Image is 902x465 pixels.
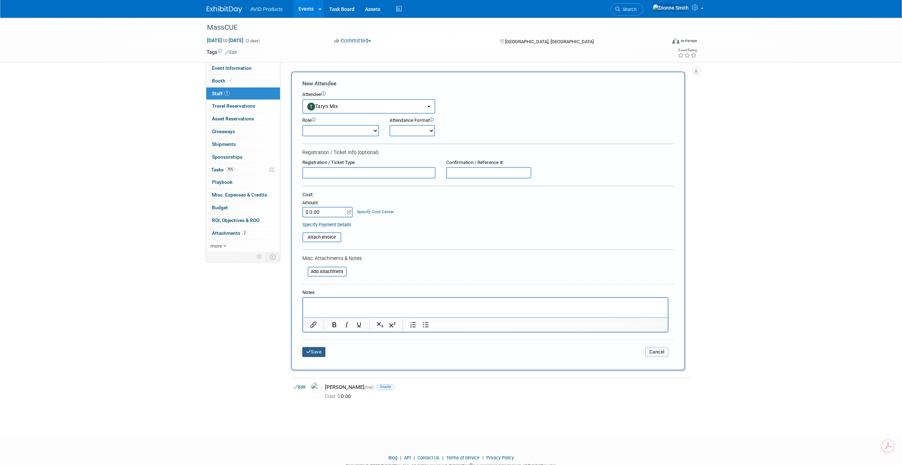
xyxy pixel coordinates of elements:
[353,320,365,330] button: Underline
[302,99,435,114] button: Taryn Mix
[325,393,341,399] span: Cost: $
[328,320,340,330] button: Bold
[302,289,668,296] div: Notes
[206,240,280,252] a: more
[412,455,416,460] span: |
[645,347,668,357] button: Cancel
[265,252,280,261] td: Toggle Event Tabs
[212,78,234,84] span: Booth
[303,298,668,317] iframe: Rich Text Area
[222,38,229,43] span: to
[253,252,266,261] td: Personalize Event Tab Strip
[486,455,514,460] a: Privacy Policy
[307,320,319,330] button: Insert/edit link
[251,6,283,12] span: AVID Products
[377,384,394,390] span: Onsite
[307,103,338,109] span: Taryn Mix
[404,455,411,460] a: API
[207,37,244,44] span: [DATE] [DATE]
[611,3,643,16] a: Search
[207,6,242,13] img: ExhibitDay
[357,209,394,214] a: Specify Cost Center
[420,320,432,330] button: Bullet list
[302,159,436,166] div: Registration / Ticket Type
[211,243,222,249] span: more
[206,113,280,125] a: Asset Reservations
[624,37,697,47] div: Event Format
[302,149,674,156] div: Registration / Ticket Info (optional)
[224,91,230,96] span: 1
[672,38,679,44] img: Format-Inperson.png
[212,65,252,71] span: Event Information
[302,192,674,198] div: Cost:
[206,202,280,214] a: Budget
[398,455,403,460] span: |
[212,116,254,121] span: Asset Reservations
[212,103,255,109] span: Travel Reservations
[206,87,280,100] a: Staff1
[325,393,354,399] span: 0.00
[205,21,656,34] div: MassCUE
[418,455,439,460] a: Contact Us
[302,200,354,207] div: Amount
[441,455,445,460] span: |
[206,227,280,239] a: Attachments2
[364,385,374,390] span: (me)
[325,384,688,391] div: [PERSON_NAME]
[407,320,419,330] button: Numbered list
[206,176,280,188] a: Playbook
[212,91,230,96] span: Staff
[212,205,228,210] span: Budget
[481,455,485,460] span: |
[206,138,280,151] a: Shipments
[206,164,280,176] a: Tasks75%
[386,320,398,330] button: Superscript
[212,179,232,185] span: Playbook
[332,37,374,45] button: Committed
[390,117,475,124] div: Attendance Format
[206,62,280,74] a: Event Information
[680,38,697,44] div: In-Person
[207,49,237,56] td: Tags
[206,75,280,87] a: Booth
[302,80,674,87] div: New Attendee
[652,4,689,12] img: Dionne Smith
[206,151,280,163] a: Sponsorships
[229,79,232,83] i: Booth reservation complete
[245,39,260,43] span: (2 days)
[341,320,353,330] button: Italic
[212,230,247,236] span: Attachments
[212,217,259,223] span: ROI, Objectives & ROO
[388,455,397,460] a: Blog
[206,125,280,138] a: Giveaways
[212,154,242,160] span: Sponsorships
[505,39,594,44] span: [GEOGRAPHIC_DATA], [GEOGRAPHIC_DATA]
[620,7,637,12] span: Search
[446,159,531,166] div: Confirmation / Reference #:
[225,167,235,172] span: 75%
[294,385,306,390] a: Edit
[302,91,674,98] div: Attendee
[446,455,480,460] a: Terms of Service
[211,167,235,172] span: Tasks
[302,117,379,124] div: Role
[212,141,236,147] span: Shipments
[678,49,697,52] div: Event Rating
[302,222,351,227] a: Specify Payment Details
[206,189,280,201] a: Misc. Expenses & Credits
[242,230,247,236] span: 2
[206,100,280,112] a: Travel Reservations
[302,347,326,357] button: Save
[212,129,235,134] span: Giveaways
[225,50,237,55] a: Edit
[206,214,280,227] a: ROI, Objectives & ROO
[302,255,674,262] div: Misc. Attachments & Notes
[212,192,267,198] span: Misc. Expenses & Credits
[374,320,386,330] button: Subscript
